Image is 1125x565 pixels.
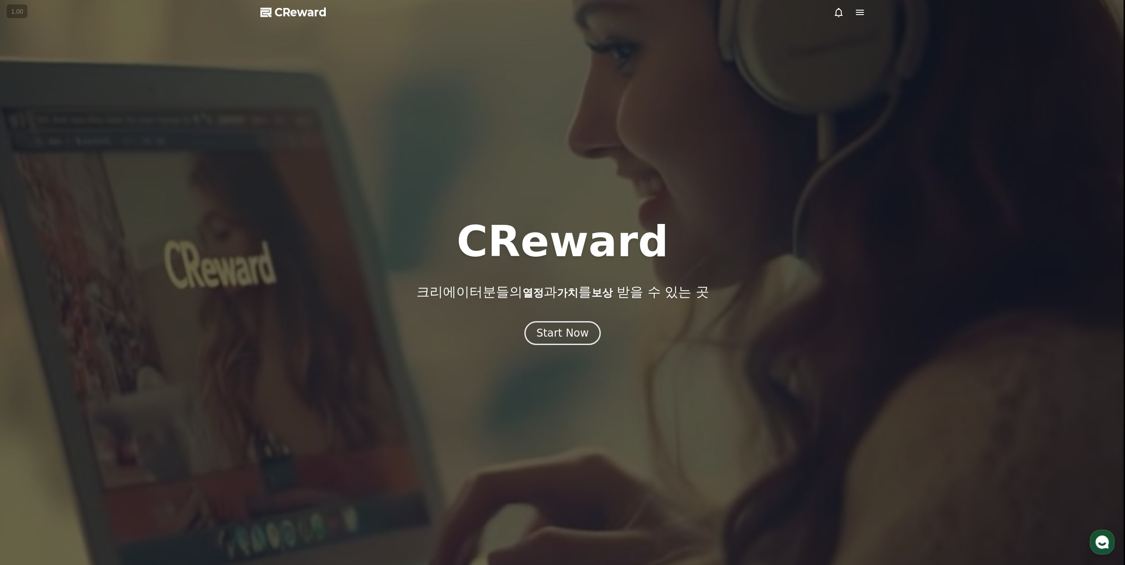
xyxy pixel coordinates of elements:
span: CReward [275,5,327,19]
span: 설정 [137,293,147,300]
a: 설정 [114,280,170,302]
span: 가치 [557,287,578,299]
a: 홈 [3,280,58,302]
span: 열정 [522,287,543,299]
p: 크리에이터분들의 과 를 받을 수 있는 곳 [416,284,709,300]
a: CReward [260,5,327,19]
span: 대화 [81,294,92,301]
button: Start Now [524,321,601,345]
a: Start Now [524,330,601,338]
div: Start Now [536,326,589,340]
h1: CReward [457,220,668,263]
a: 대화 [58,280,114,302]
span: 홈 [28,293,33,300]
span: 보상 [591,287,612,299]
